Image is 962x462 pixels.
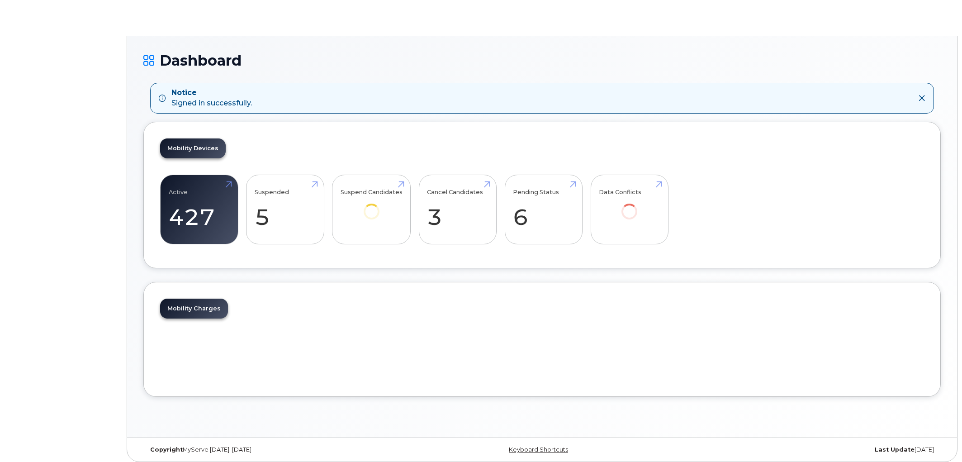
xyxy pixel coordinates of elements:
a: Cancel Candidates 3 [427,180,488,239]
a: Keyboard Shortcuts [509,446,568,453]
div: Signed in successfully. [171,88,252,109]
strong: Copyright [150,446,183,453]
strong: Last Update [875,446,915,453]
strong: Notice [171,88,252,98]
div: MyServe [DATE]–[DATE] [143,446,409,453]
a: Pending Status 6 [513,180,574,239]
a: Suspended 5 [255,180,316,239]
a: Mobility Charges [160,299,228,319]
div: [DATE] [675,446,941,453]
a: Active 427 [169,180,230,239]
a: Mobility Devices [160,138,226,158]
h1: Dashboard [143,52,941,68]
a: Data Conflicts [599,180,660,232]
a: Suspend Candidates [341,180,403,232]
